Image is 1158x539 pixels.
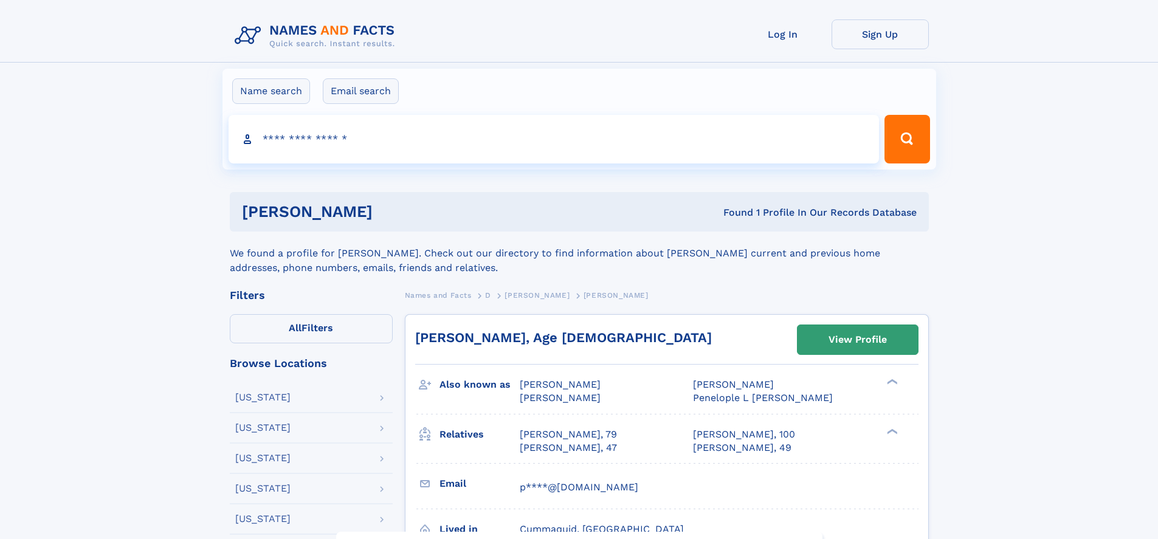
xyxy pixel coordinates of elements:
[289,322,302,334] span: All
[693,392,833,403] span: Penelople L [PERSON_NAME]
[439,424,520,445] h3: Relatives
[232,78,310,104] label: Name search
[505,291,570,300] span: [PERSON_NAME]
[798,325,918,354] a: View Profile
[235,514,291,524] div: [US_STATE]
[520,428,617,441] a: [PERSON_NAME], 79
[323,78,399,104] label: Email search
[520,392,601,403] span: [PERSON_NAME]
[548,206,917,219] div: Found 1 Profile In Our Records Database
[230,19,405,52] img: Logo Names and Facts
[229,115,880,163] input: search input
[520,379,601,390] span: [PERSON_NAME]
[884,115,929,163] button: Search Button
[693,428,795,441] a: [PERSON_NAME], 100
[505,287,570,303] a: [PERSON_NAME]
[242,204,548,219] h1: [PERSON_NAME]
[584,291,649,300] span: [PERSON_NAME]
[439,374,520,395] h3: Also known as
[439,473,520,494] h3: Email
[235,453,291,463] div: [US_STATE]
[884,427,898,435] div: ❯
[520,523,684,535] span: Cummaquid, [GEOGRAPHIC_DATA]
[485,291,491,300] span: D
[230,232,929,275] div: We found a profile for [PERSON_NAME]. Check out our directory to find information about [PERSON_N...
[235,484,291,493] div: [US_STATE]
[832,19,929,49] a: Sign Up
[415,330,712,345] a: [PERSON_NAME], Age [DEMOGRAPHIC_DATA]
[405,287,472,303] a: Names and Facts
[693,441,791,455] a: [PERSON_NAME], 49
[520,441,617,455] a: [PERSON_NAME], 47
[829,326,887,354] div: View Profile
[235,393,291,402] div: [US_STATE]
[235,423,291,433] div: [US_STATE]
[693,379,774,390] span: [PERSON_NAME]
[230,358,393,369] div: Browse Locations
[230,290,393,301] div: Filters
[485,287,491,303] a: D
[884,378,898,386] div: ❯
[734,19,832,49] a: Log In
[230,314,393,343] label: Filters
